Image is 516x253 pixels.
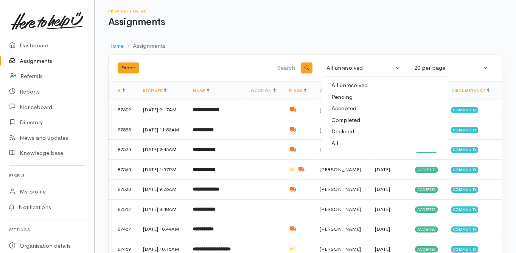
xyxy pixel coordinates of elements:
[331,139,338,148] span: All
[375,246,390,252] time: [DATE]
[220,59,297,77] input: Search
[118,88,125,93] a: #
[320,146,361,153] span: [PERSON_NAME]
[137,159,187,180] td: [DATE] 1:57PM
[137,199,187,219] td: [DATE] 8:48AM
[375,206,390,212] time: [DATE]
[320,126,361,133] span: [PERSON_NAME]
[415,226,438,233] span: Accepted
[143,88,166,93] a: Received
[108,42,124,50] a: Home
[451,107,478,113] span: Community
[109,159,137,180] td: 87560
[331,127,354,136] span: Declined
[320,206,361,212] span: [PERSON_NAME]
[109,180,137,200] td: 87520
[331,93,353,102] span: Pending
[289,88,306,93] a: Flags
[320,106,361,113] span: [PERSON_NAME]
[193,88,209,93] a: Name
[451,226,478,233] span: Community
[124,42,165,50] li: Assignments
[451,127,478,133] span: Community
[137,120,187,140] td: [DATE] 11:53AM
[415,187,438,193] span: Accepted
[375,166,390,173] time: [DATE]
[322,61,405,75] button: All unresolved
[118,62,139,73] button: Export
[451,88,490,93] a: Circumstance
[451,147,478,153] span: Community
[331,116,360,125] span: Completed
[331,81,439,90] span: All unresolved
[320,226,361,232] span: [PERSON_NAME]
[451,187,478,193] span: Community
[368,82,439,89] small: Pending, in progress or on hold
[109,219,137,239] td: 87467
[320,166,361,173] span: [PERSON_NAME]
[320,246,361,252] span: [PERSON_NAME]
[109,100,137,120] td: 87609
[375,186,390,192] time: [DATE]
[331,104,356,113] span: Accepted
[451,206,478,212] span: Community
[414,64,482,72] div: 20 per page
[375,226,390,232] time: [DATE]
[109,199,137,219] td: 87512
[415,206,438,212] span: Accepted
[451,167,478,173] span: Community
[109,120,137,140] td: 87588
[9,225,85,235] h6: Settings
[415,167,438,173] span: Accepted
[326,64,394,72] div: All unresolved
[415,246,438,252] span: Accepted
[137,100,187,120] td: [DATE] 9:17AM
[410,61,493,75] button: 20 per page
[108,9,502,13] h6: Provider Portal
[108,37,502,55] nav: breadcrumb
[249,88,275,93] a: Location
[451,246,478,252] span: Community
[109,140,137,160] td: 87575
[137,140,187,160] td: [DATE] 9:46AM
[9,170,85,181] h6: Profile
[137,219,187,239] td: [DATE] 10:44AM
[137,180,187,200] td: [DATE] 9:26AM
[320,186,361,192] span: [PERSON_NAME]
[320,88,339,93] a: Owner
[108,17,502,28] h1: Assignments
